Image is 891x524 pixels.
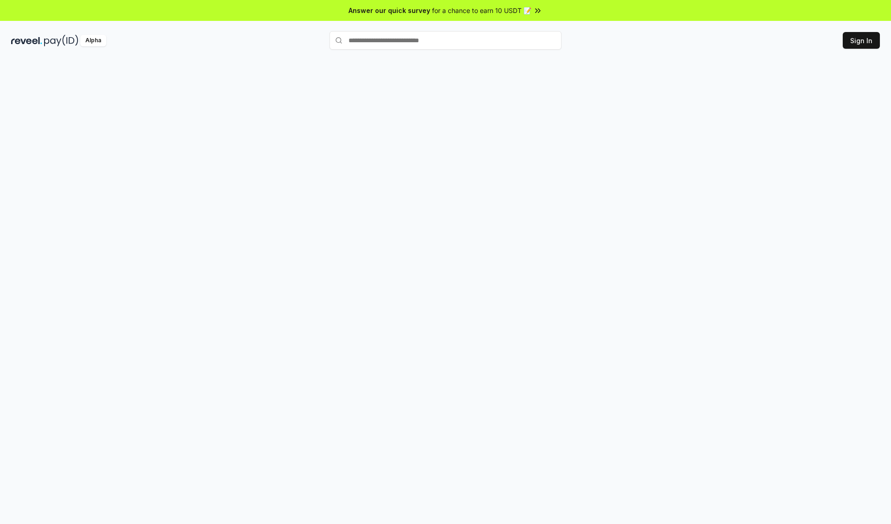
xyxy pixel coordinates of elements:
img: pay_id [44,35,78,46]
button: Sign In [843,32,880,49]
span: Answer our quick survey [349,6,430,15]
span: for a chance to earn 10 USDT 📝 [432,6,531,15]
div: Alpha [80,35,106,46]
img: reveel_dark [11,35,42,46]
